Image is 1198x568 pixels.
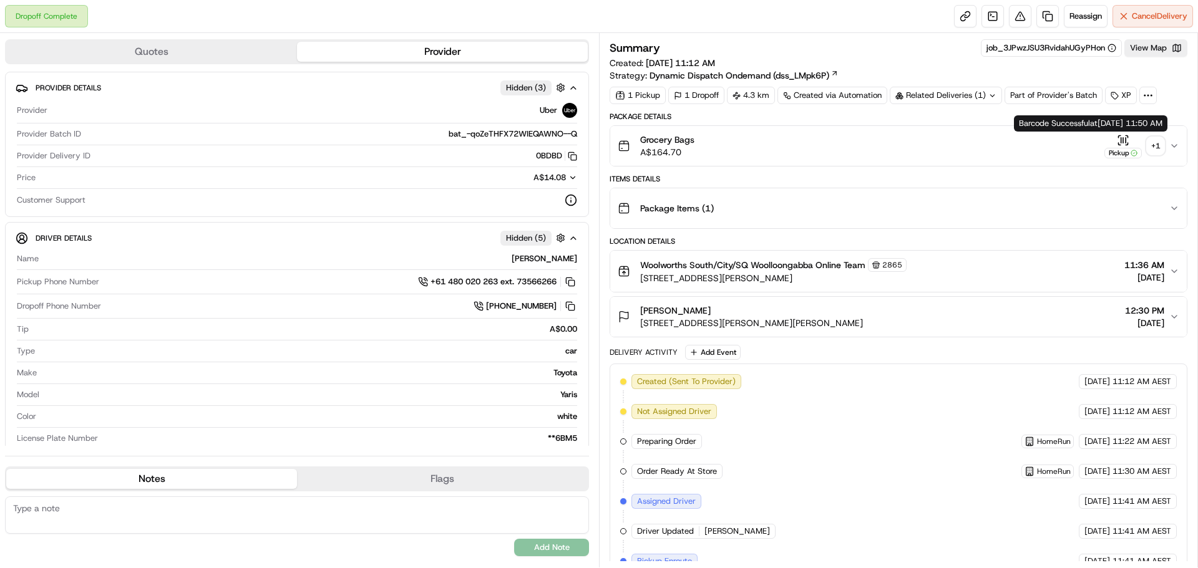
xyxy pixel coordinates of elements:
[1084,406,1110,417] span: [DATE]
[610,87,666,104] div: 1 Pickup
[640,146,694,158] span: A$164.70
[431,276,557,287] span: +61 480 020 263 ext. 73566266
[610,174,1187,184] div: Items Details
[1113,5,1193,27] button: CancelDelivery
[17,150,90,161] span: Provider Delivery ID
[1113,436,1171,447] span: 11:22 AM AEST
[17,411,36,422] span: Color
[44,253,577,264] div: [PERSON_NAME]
[777,87,887,104] a: Created via Automation
[640,304,711,317] span: [PERSON_NAME]
[17,433,98,444] span: License Plate Number
[533,172,566,183] span: A$14.08
[506,82,546,94] span: Hidden ( 3 )
[610,188,1187,228] button: Package Items (1)
[1113,496,1171,507] span: 11:41 AM AEST
[297,469,588,489] button: Flags
[1113,556,1171,567] span: 11:41 AM AEST
[704,526,770,537] span: [PERSON_NAME]
[882,260,902,270] span: 2865
[668,87,724,104] div: 1 Dropoff
[1064,5,1108,27] button: Reassign
[1125,304,1164,317] span: 12:30 PM
[1084,556,1110,567] span: [DATE]
[637,406,711,417] span: Not Assigned Driver
[1014,115,1167,132] div: Barcode Successful
[1084,526,1110,537] span: [DATE]
[650,69,839,82] a: Dynamic Dispatch Ondemand (dss_LMpk6P)
[474,299,577,313] a: [PHONE_NUMBER]
[637,376,736,387] span: Created (Sent To Provider)
[646,57,715,69] span: [DATE] 11:12 AM
[500,230,568,246] button: Hidden (5)
[890,87,1002,104] div: Related Deliveries (1)
[1147,137,1164,155] div: + 1
[1124,271,1164,284] span: [DATE]
[1104,148,1142,158] div: Pickup
[36,233,92,243] span: Driver Details
[1124,259,1164,271] span: 11:36 AM
[88,43,151,53] a: Powered byPylon
[640,317,863,329] span: [STREET_ADDRESS][PERSON_NAME][PERSON_NAME]
[1113,466,1171,477] span: 11:30 AM AEST
[17,345,35,357] span: Type
[1084,496,1110,507] span: [DATE]
[1037,436,1071,446] span: HomeRun
[1090,118,1162,128] span: at [DATE] 11:50 AM
[36,83,101,93] span: Provider Details
[1084,376,1110,387] span: [DATE]
[637,526,694,537] span: Driver Updated
[17,105,47,116] span: Provider
[637,466,717,477] span: Order Ready At Store
[124,44,151,53] span: Pylon
[17,367,37,378] span: Make
[42,367,577,378] div: Toyota
[640,272,907,284] span: [STREET_ADDRESS][PERSON_NAME]
[727,87,775,104] div: 4.3 km
[610,126,1187,166] button: Grocery BagsA$164.70Pickup+1
[650,69,829,82] span: Dynamic Dispatch Ondemand (dss_LMpk6P)
[637,436,696,447] span: Preparing Order
[17,128,81,140] span: Provider Batch ID
[1104,134,1142,158] button: Pickup
[17,172,36,183] span: Price
[1069,11,1102,22] span: Reassign
[562,103,577,118] img: uber-new-logo.jpeg
[449,128,577,140] span: bat_-qoZeTHFX72WIEQAWNO--Q
[17,253,39,264] span: Name
[467,172,577,183] button: A$14.08
[1113,406,1171,417] span: 11:12 AM AEST
[41,411,577,422] div: white
[1113,376,1171,387] span: 11:12 AM AEST
[610,251,1187,292] button: Woolworths South/City/SQ Woolloongabba Online Team2865[STREET_ADDRESS][PERSON_NAME]11:36 AM[DATE]
[1104,134,1164,158] button: Pickup+1
[506,233,546,244] span: Hidden ( 5 )
[418,275,577,289] button: +61 480 020 263 ext. 73566266
[6,42,297,62] button: Quotes
[986,42,1116,54] button: job_3JPwzJSU3RvidahUGyPHon
[610,347,678,357] div: Delivery Activity
[610,69,839,82] div: Strategy:
[1084,436,1110,447] span: [DATE]
[610,112,1187,122] div: Package Details
[486,301,557,312] span: [PHONE_NUMBER]
[637,496,696,507] span: Assigned Driver
[1113,526,1171,537] span: 11:41 AM AEST
[610,57,715,69] span: Created:
[685,345,741,360] button: Add Event
[500,80,568,95] button: Hidden (3)
[1125,317,1164,329] span: [DATE]
[17,195,85,206] span: Customer Support
[16,77,578,98] button: Provider DetailsHidden (3)
[17,389,39,400] span: Model
[640,259,865,271] span: Woolworths South/City/SQ Woolloongabba Online Team
[536,150,577,161] button: 0BDBD
[640,202,714,214] span: Package Items ( 1 )
[1132,11,1187,22] span: Cancel Delivery
[640,133,694,146] span: Grocery Bags
[1084,466,1110,477] span: [DATE]
[40,345,577,357] div: car
[1037,466,1071,476] span: HomeRun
